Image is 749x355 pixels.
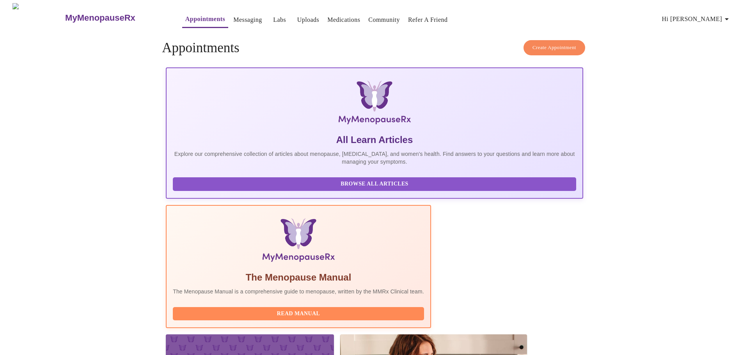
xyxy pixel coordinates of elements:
[173,177,576,191] button: Browse All Articles
[408,14,448,25] a: Refer a Friend
[236,81,513,127] img: MyMenopauseRx Logo
[185,14,225,25] a: Appointments
[181,309,416,319] span: Read Manual
[64,4,167,32] a: MyMenopauseRx
[365,12,403,28] button: Community
[173,310,426,316] a: Read Manual
[162,40,587,56] h4: Appointments
[173,180,578,187] a: Browse All Articles
[173,150,576,166] p: Explore our comprehensive collection of articles about menopause, [MEDICAL_DATA], and women's hea...
[173,288,424,295] p: The Menopause Manual is a comprehensive guide to menopause, written by the MMRx Clinical team.
[524,40,585,55] button: Create Appointment
[12,3,64,32] img: MyMenopauseRx Logo
[532,43,576,52] span: Create Appointment
[173,271,424,284] h5: The Menopause Manual
[327,14,360,25] a: Medications
[65,13,135,23] h3: MyMenopauseRx
[273,14,286,25] a: Labs
[213,218,384,265] img: Menopause Manual
[173,134,576,146] h5: All Learn Articles
[662,14,731,25] span: Hi [PERSON_NAME]
[267,12,292,28] button: Labs
[659,11,735,27] button: Hi [PERSON_NAME]
[182,11,228,28] button: Appointments
[181,179,568,189] span: Browse All Articles
[368,14,400,25] a: Community
[230,12,265,28] button: Messaging
[297,14,319,25] a: Uploads
[405,12,451,28] button: Refer a Friend
[294,12,323,28] button: Uploads
[324,12,363,28] button: Medications
[173,307,424,321] button: Read Manual
[233,14,262,25] a: Messaging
